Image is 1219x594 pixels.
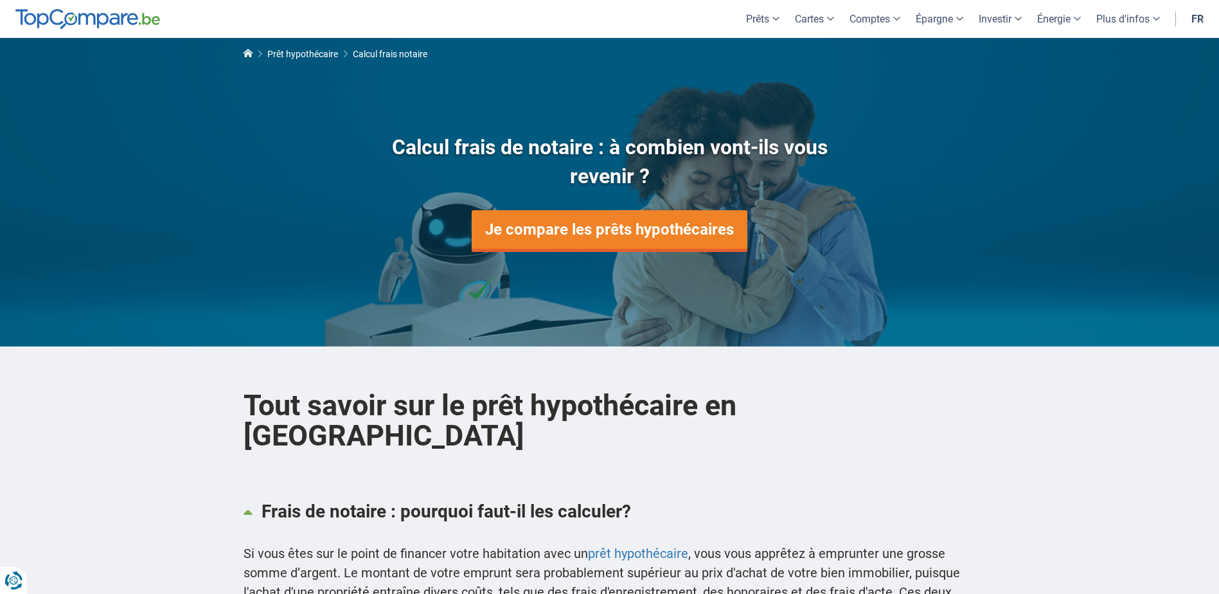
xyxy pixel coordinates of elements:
[353,49,427,59] span: Calcul frais notaire
[15,9,160,30] img: TopCompare
[244,359,976,482] h2: Tout savoir sur le prêt hypothécaire en [GEOGRAPHIC_DATA]
[588,546,688,561] a: prêt hypothécaire
[244,49,253,59] a: Home
[244,488,976,534] a: Frais de notaire : pourquoi faut-il les calculer?
[267,49,338,59] a: Prêt hypothécaire
[366,133,854,191] h1: Calcul frais de notaire : à combien vont-ils vous revenir ?
[472,210,747,249] a: Je compare les prêts hypothécaires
